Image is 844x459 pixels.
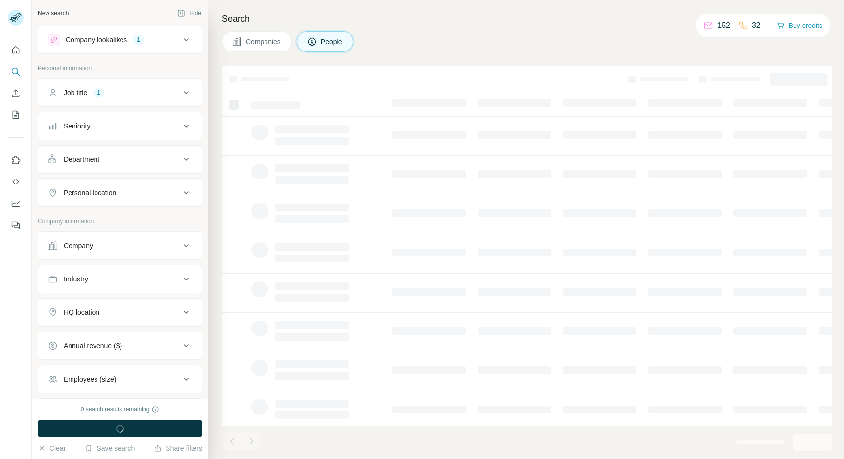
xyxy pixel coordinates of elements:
[717,20,730,31] p: 152
[38,181,202,204] button: Personal location
[38,301,202,324] button: HQ location
[8,216,24,234] button: Feedback
[8,84,24,102] button: Enrich CSV
[170,6,208,21] button: Hide
[66,35,127,45] div: Company lookalikes
[38,334,202,357] button: Annual revenue ($)
[64,154,99,164] div: Department
[64,188,116,198] div: Personal location
[38,64,202,73] p: Personal information
[8,152,24,169] button: Use Surfe on LinkedIn
[64,241,93,251] div: Company
[85,443,135,453] button: Save search
[8,106,24,124] button: My lists
[81,405,160,414] div: 0 search results remaining
[752,20,761,31] p: 32
[8,195,24,212] button: Dashboard
[38,28,202,51] button: Company lookalikes1
[38,148,202,171] button: Department
[8,41,24,59] button: Quick start
[38,81,202,104] button: Job title1
[38,234,202,257] button: Company
[321,37,343,47] span: People
[8,63,24,80] button: Search
[64,307,99,317] div: HQ location
[38,9,69,18] div: New search
[222,12,832,25] h4: Search
[64,88,87,98] div: Job title
[38,367,202,391] button: Employees (size)
[38,267,202,291] button: Industry
[93,88,104,97] div: 1
[64,274,88,284] div: Industry
[38,217,202,226] p: Company information
[8,173,24,191] button: Use Surfe API
[64,341,122,351] div: Annual revenue ($)
[133,35,144,44] div: 1
[154,443,202,453] button: Share filters
[64,374,116,384] div: Employees (size)
[38,443,66,453] button: Clear
[777,19,822,32] button: Buy credits
[246,37,282,47] span: Companies
[64,121,90,131] div: Seniority
[38,114,202,138] button: Seniority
